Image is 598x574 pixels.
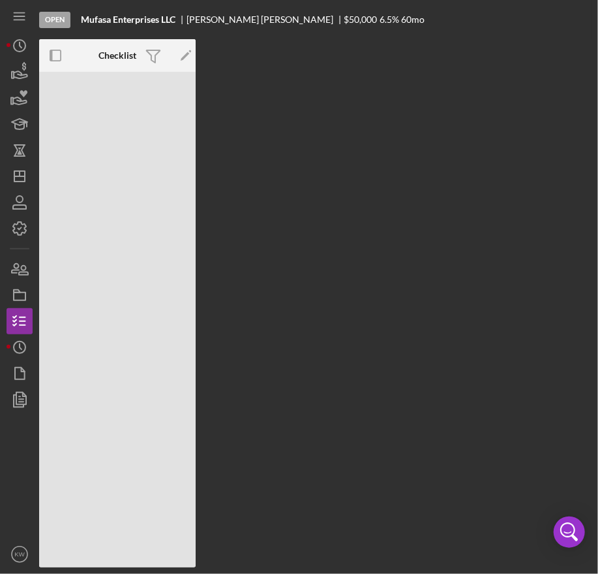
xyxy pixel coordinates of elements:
[344,14,378,25] span: $50,000
[187,14,344,25] div: [PERSON_NAME] [PERSON_NAME]
[81,14,175,25] b: Mufasa Enterprises LLC
[554,517,585,548] div: Open Intercom Messenger
[7,541,33,567] button: KW
[14,551,25,558] text: KW
[98,50,136,61] b: Checklist
[401,14,425,25] div: 60 mo
[39,12,70,28] div: Open
[380,14,399,25] div: 6.5 %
